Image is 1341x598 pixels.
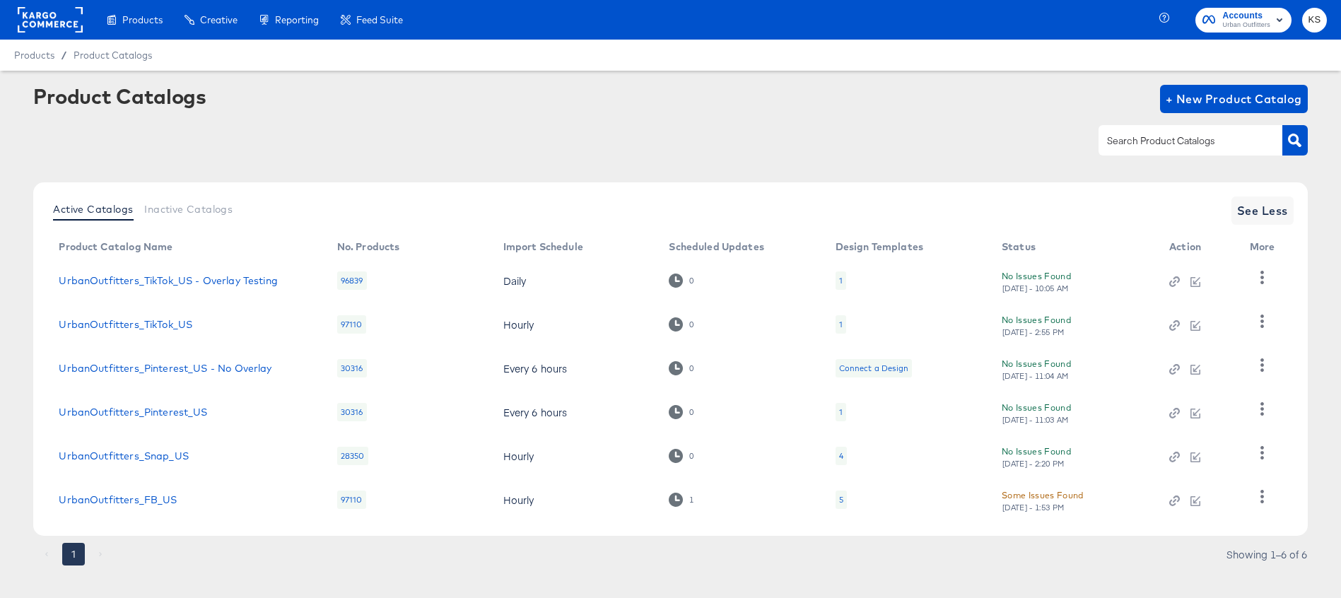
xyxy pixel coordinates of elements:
[1308,12,1321,28] span: KS
[689,319,694,329] div: 0
[59,241,172,252] div: Product Catalog Name
[689,276,694,286] div: 0
[337,447,368,465] div: 28350
[59,450,188,462] a: UrbanOutfitters_Snap_US
[839,363,908,374] div: Connect a Design
[1195,8,1292,33] button: AccountsUrban Outfitters
[689,495,694,505] div: 1
[33,85,206,107] div: Product Catalogs
[1237,201,1288,221] span: See Less
[1222,20,1270,31] span: Urban Outfitters
[492,303,658,346] td: Hourly
[689,363,694,373] div: 0
[492,259,658,303] td: Daily
[492,434,658,478] td: Hourly
[59,494,177,505] a: UrbanOutfitters_FB_US
[122,14,163,25] span: Products
[669,493,693,506] div: 1
[839,450,843,462] div: 4
[275,14,319,25] span: Reporting
[59,363,271,374] a: UrbanOutfitters_Pinterest_US - No Overlay
[492,346,658,390] td: Every 6 hours
[1238,236,1292,259] th: More
[836,447,847,465] div: 4
[839,406,843,418] div: 1
[1104,133,1255,149] input: Search Product Catalogs
[74,49,152,61] a: Product Catalogs
[1231,197,1294,225] button: See Less
[1002,488,1084,512] button: Some Issues Found[DATE] - 1:53 PM
[1002,503,1065,512] div: [DATE] - 1:53 PM
[689,407,694,417] div: 0
[689,451,694,461] div: 0
[1226,549,1308,559] div: Showing 1–6 of 6
[669,449,693,462] div: 0
[62,543,85,565] button: page 1
[1166,89,1302,109] span: + New Product Catalog
[59,319,192,330] a: UrbanOutfitters_TikTok_US
[33,543,114,565] nav: pagination navigation
[54,49,74,61] span: /
[200,14,238,25] span: Creative
[337,241,400,252] div: No. Products
[1002,488,1084,503] div: Some Issues Found
[1158,236,1238,259] th: Action
[337,359,367,377] div: 30316
[839,319,843,330] div: 1
[59,406,207,418] a: UrbanOutfitters_Pinterest_US
[669,317,693,331] div: 0
[836,241,923,252] div: Design Templates
[839,275,843,286] div: 1
[1302,8,1327,33] button: KS
[492,478,658,522] td: Hourly
[836,403,846,421] div: 1
[669,405,693,418] div: 0
[669,274,693,287] div: 0
[836,315,846,334] div: 1
[356,14,403,25] span: Feed Suite
[836,491,847,509] div: 5
[669,241,764,252] div: Scheduled Updates
[337,403,367,421] div: 30316
[836,271,846,290] div: 1
[503,241,583,252] div: Import Schedule
[669,361,693,375] div: 0
[990,236,1158,259] th: Status
[836,359,912,377] div: Connect a Design
[337,491,366,509] div: 97110
[337,271,367,290] div: 96839
[144,204,233,215] span: Inactive Catalogs
[59,275,277,286] a: UrbanOutfitters_TikTok_US - Overlay Testing
[337,315,366,334] div: 97110
[492,390,658,434] td: Every 6 hours
[53,204,133,215] span: Active Catalogs
[14,49,54,61] span: Products
[1160,85,1308,113] button: + New Product Catalog
[839,494,843,505] div: 5
[1222,8,1270,23] span: Accounts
